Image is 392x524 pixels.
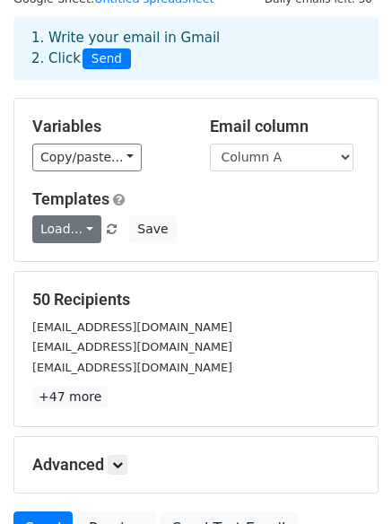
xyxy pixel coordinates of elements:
[32,340,232,354] small: [EMAIL_ADDRESS][DOMAIN_NAME]
[83,48,131,70] span: Send
[302,438,392,524] iframe: Chat Widget
[32,290,360,310] h5: 50 Recipients
[210,117,361,136] h5: Email column
[32,320,232,334] small: [EMAIL_ADDRESS][DOMAIN_NAME]
[32,117,183,136] h5: Variables
[129,215,176,243] button: Save
[32,189,109,208] a: Templates
[32,386,108,408] a: +47 more
[32,215,101,243] a: Load...
[18,28,374,69] div: 1. Write your email in Gmail 2. Click
[32,144,142,171] a: Copy/paste...
[32,455,360,475] h5: Advanced
[32,361,232,374] small: [EMAIL_ADDRESS][DOMAIN_NAME]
